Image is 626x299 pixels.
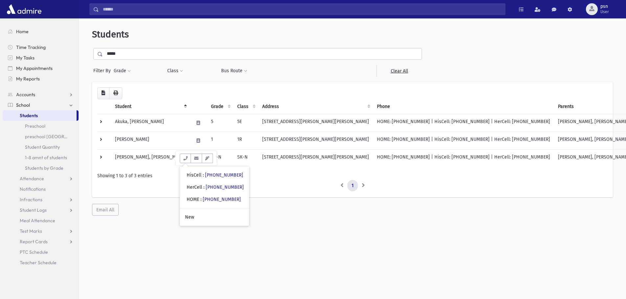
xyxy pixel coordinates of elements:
div: Showing 1 to 3 of 3 entries [97,172,608,179]
button: Class [167,65,183,77]
button: Bus Route [221,65,247,77]
span: My Appointments [16,65,53,71]
a: Infractions [3,194,79,205]
span: Time Tracking [16,44,46,50]
button: Print [109,87,122,99]
td: 5 [207,114,233,132]
span: Accounts [16,92,35,97]
td: HOME: [PHONE_NUMBER] | HisCell: [PHONE_NUMBER] | HerCell: [PHONE_NUMBER] [373,149,554,167]
button: Email Templates [202,154,213,163]
span: My Reports [16,76,40,82]
th: Phone [373,99,554,114]
span: : [203,172,204,178]
a: Notifications [3,184,79,194]
a: PTC Schedule [3,247,79,257]
a: My Tasks [3,53,79,63]
td: 1R [233,132,258,149]
div: HOME [187,196,241,203]
a: Attendance [3,173,79,184]
span: Student Logs [20,207,47,213]
img: AdmirePro [5,3,43,16]
span: Teacher Schedule [20,260,57,266]
a: Home [3,26,79,37]
td: [STREET_ADDRESS][PERSON_NAME][PERSON_NAME] [258,114,373,132]
div: HisCell [187,172,243,179]
a: Teacher Schedule [3,257,79,268]
a: School [3,100,79,110]
a: My Appointments [3,63,79,74]
span: : [203,184,204,190]
span: Attendance [20,176,44,182]
a: Student Quantity [3,142,79,152]
td: [PERSON_NAME], [PERSON_NAME] [111,149,190,167]
span: Meal Attendance [20,218,55,224]
td: SK-N [233,149,258,167]
span: Notifications [20,186,46,192]
a: Test Marks [3,226,79,236]
td: SK-N [207,149,233,167]
td: 5E [233,114,258,132]
span: School [16,102,30,108]
span: Students [92,29,129,40]
button: CSV [97,87,109,99]
td: HOME: [PHONE_NUMBER] | HisCell: [PHONE_NUMBER] | HerCell: [PHONE_NUMBER] [373,132,554,149]
a: New [180,211,249,223]
a: Time Tracking [3,42,79,53]
span: PTC Schedule [20,249,48,255]
a: Student Logs [3,205,79,215]
span: Test Marks [20,228,42,234]
th: Class: activate to sort column ascending [233,99,258,114]
button: Email All [92,204,119,216]
th: Grade: activate to sort column ascending [207,99,233,114]
a: [PHONE_NUMBER] [205,172,243,178]
a: Accounts [3,89,79,100]
td: HOME: [PHONE_NUMBER] | HisCell: [PHONE_NUMBER] | HerCell: [PHONE_NUMBER] [373,114,554,132]
input: Search [99,3,505,15]
span: Home [16,29,29,34]
div: HerCell [187,184,244,191]
a: My Reports [3,74,79,84]
span: My Tasks [16,55,35,61]
span: Infractions [20,197,42,203]
td: [PERSON_NAME] [111,132,190,149]
td: [STREET_ADDRESS][PERSON_NAME][PERSON_NAME] [258,149,373,167]
a: Report Cards [3,236,79,247]
a: Meal Attendance [3,215,79,226]
span: Filter By [93,67,113,74]
a: [PHONE_NUMBER] [206,184,244,190]
span: Report Cards [20,239,48,245]
a: Preschool [3,121,79,131]
a: 1-8 amnt of students [3,152,79,163]
a: Clear All [376,65,422,77]
a: 1 [347,180,358,192]
span: User [600,9,609,14]
span: psn [600,4,609,9]
th: Student: activate to sort column descending [111,99,190,114]
span: : [200,197,201,202]
a: [PHONE_NUMBER] [203,197,241,202]
th: Address: activate to sort column ascending [258,99,373,114]
button: Grade [113,65,131,77]
a: Students by Grade [3,163,79,173]
a: Students [3,110,77,121]
a: preschool [GEOGRAPHIC_DATA] [3,131,79,142]
span: Students [20,113,38,118]
td: 1 [207,132,233,149]
td: Akuka, [PERSON_NAME] [111,114,190,132]
td: [STREET_ADDRESS][PERSON_NAME][PERSON_NAME] [258,132,373,149]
